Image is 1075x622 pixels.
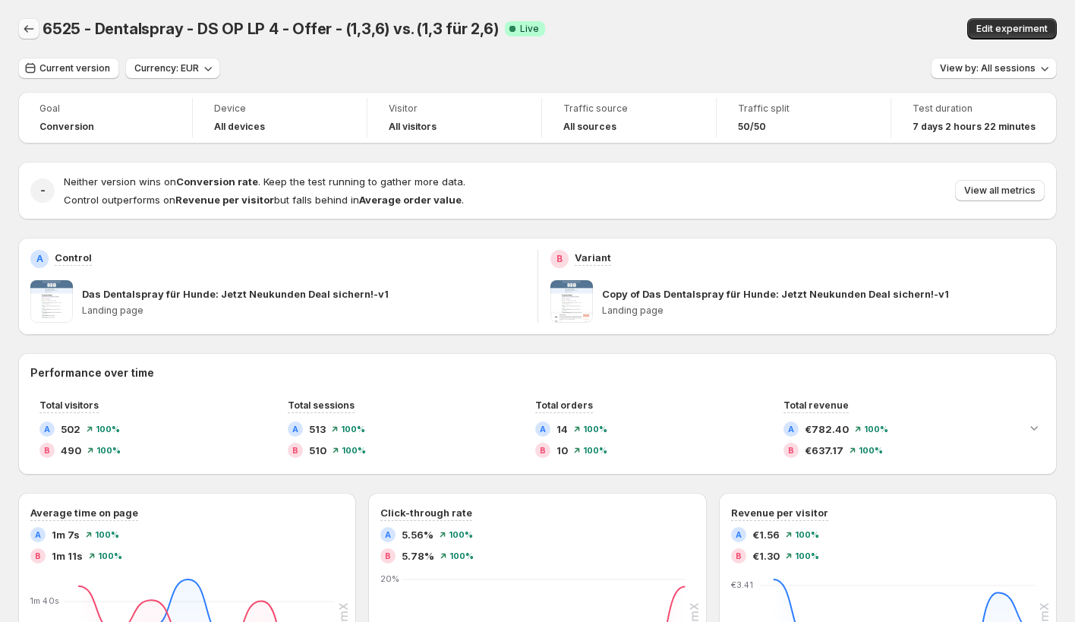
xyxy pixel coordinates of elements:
[556,422,568,437] span: 14
[40,183,46,198] h2: -
[39,101,171,134] a: GoalConversion
[309,443,326,458] span: 510
[214,121,265,133] h4: All devices
[535,399,593,411] span: Total orders
[731,505,828,520] h3: Revenue per visitor
[30,280,73,323] img: Das Dentalspray für Hunde: Jetzt Neukunden Deal sichern!-v1
[738,121,766,133] span: 50/50
[563,103,695,115] span: Traffic source
[389,101,520,134] a: VisitorAll visitors
[176,175,258,188] strong: Conversion rate
[64,175,465,188] span: Neither version wins on . Keep the test running to gather more data.
[602,305,1045,317] p: Landing page
[805,443,843,458] span: €637.17
[964,185,1036,197] span: View all metrics
[288,399,355,411] span: Total sessions
[95,530,119,539] span: 100%
[98,551,122,560] span: 100%
[359,194,462,206] strong: Average order value
[64,194,464,206] span: Control outperforms on but falls behind in .
[731,579,753,590] text: €3.41
[402,527,433,542] span: 5.56%
[556,443,568,458] span: 10
[931,58,1057,79] button: View by: All sessions
[752,548,780,564] span: €1.30
[292,425,298,434] h2: A
[913,101,1036,134] a: Test duration7 days 2 hours 22 minutes
[583,446,607,455] span: 100%
[18,18,39,39] button: Back
[955,180,1045,201] button: View all metrics
[795,551,819,560] span: 100%
[44,425,50,434] h2: A
[788,425,794,434] h2: A
[738,103,869,115] span: Traffic split
[795,530,819,539] span: 100%
[39,103,171,115] span: Goal
[864,425,888,434] span: 100%
[976,23,1048,35] span: Edit experiment
[449,530,473,539] span: 100%
[913,121,1036,133] span: 7 days 2 hours 22 minutes
[18,58,119,79] button: Current version
[967,18,1057,39] button: Edit experiment
[96,446,121,455] span: 100%
[385,530,391,539] h2: A
[788,446,794,455] h2: B
[125,58,220,79] button: Currency: EUR
[380,505,472,520] h3: Click-through rate
[39,62,110,74] span: Current version
[342,446,366,455] span: 100%
[859,446,883,455] span: 100%
[389,121,437,133] h4: All visitors
[309,422,326,437] span: 513
[39,399,99,411] span: Total visitors
[385,551,391,560] h2: B
[341,425,365,434] span: 100%
[82,305,525,317] p: Landing page
[540,446,546,455] h2: B
[540,425,546,434] h2: A
[563,101,695,134] a: Traffic sourceAll sources
[175,194,274,206] strong: Revenue per visitor
[556,253,563,265] h2: B
[738,101,869,134] a: Traffic split50/50
[602,286,949,302] p: Copy of Das Dentalspray für Hunde: Jetzt Neukunden Deal sichern!-v1
[30,595,60,606] text: 1m 40s
[214,101,345,134] a: DeviceAll devices
[563,121,616,133] h4: All sources
[35,530,41,539] h2: A
[39,121,94,133] span: Conversion
[61,443,81,458] span: 490
[575,250,611,265] p: Variant
[736,551,742,560] h2: B
[752,527,780,542] span: €1.56
[550,280,593,323] img: Copy of Das Dentalspray für Hunde: Jetzt Neukunden Deal sichern!-v1
[380,573,399,584] text: 20%
[913,103,1036,115] span: Test duration
[783,399,849,411] span: Total revenue
[52,527,80,542] span: 1m 7s
[43,20,499,38] span: 6525 - Dentalspray - DS OP LP 4 - Offer - (1,3,6) vs. (1,3 für 2,6)
[583,425,607,434] span: 100%
[520,23,539,35] span: Live
[214,103,345,115] span: Device
[52,548,83,564] span: 1m 11s
[389,103,520,115] span: Visitor
[805,422,849,437] span: €782.40
[402,548,434,564] span: 5.78%
[61,422,80,437] span: 502
[1023,417,1045,438] button: Expand chart
[30,365,1045,380] h2: Performance over time
[940,62,1036,74] span: View by: All sessions
[36,253,43,265] h2: A
[35,551,41,560] h2: B
[449,551,474,560] span: 100%
[44,446,50,455] h2: B
[134,62,199,74] span: Currency: EUR
[30,505,138,520] h3: Average time on page
[82,286,389,302] p: Das Dentalspray für Hunde: Jetzt Neukunden Deal sichern!-v1
[736,530,742,539] h2: A
[96,425,120,434] span: 100%
[292,446,298,455] h2: B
